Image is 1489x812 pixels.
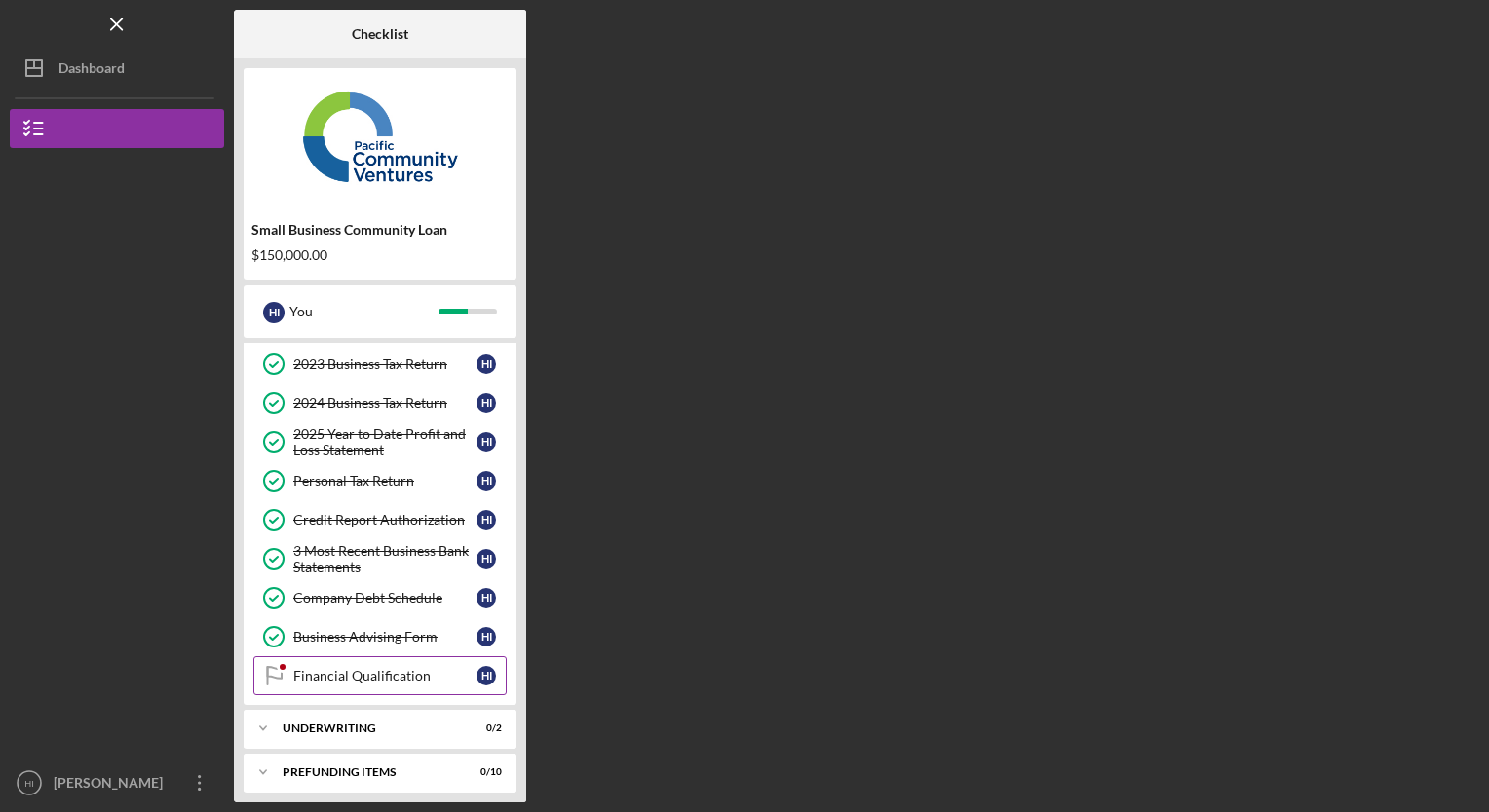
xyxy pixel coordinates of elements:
[467,766,502,778] div: 0 / 10
[253,617,507,656] a: Business Advising FormHI
[477,432,496,452] div: H I
[253,384,507,423] a: 2024 Business Tax ReturnHI
[58,49,125,92] div: Dashboard
[10,763,224,802] button: HI[PERSON_NAME]
[477,471,496,491] div: H I
[467,722,502,734] div: 0 / 2
[477,588,496,608] div: H I
[49,763,175,807] div: [PERSON_NAME]
[293,426,477,458] div: 2025 Year to Date Profit and Loss Statement
[253,345,507,384] a: 2023 Business Tax ReturnHI
[477,393,496,413] div: H I
[293,512,477,528] div: Credit Report Authorization
[293,395,477,411] div: 2024 Business Tax Return
[477,666,496,685] div: H I
[251,247,509,263] div: $150,000.00
[24,778,34,789] text: HI
[293,473,477,489] div: Personal Tax Return
[293,668,477,683] div: Financial Qualification
[293,590,477,606] div: Company Debt Schedule
[253,656,507,695] a: Financial QualificationHI
[251,222,509,238] div: Small Business Community Loan
[289,295,439,328] div: You
[253,539,507,578] a: 3 Most Recent Business Bank StatementsHI
[253,578,507,617] a: Company Debt ScheduleHI
[283,722,453,734] div: Underwriting
[477,354,496,374] div: H I
[244,78,516,195] img: Product logo
[477,510,496,530] div: H I
[352,26,408,42] b: Checklist
[253,500,507,539] a: Credit Report AuthorizationHI
[253,423,507,461] a: 2025 Year to Date Profit and Loss StatementHI
[293,543,477,574] div: 3 Most Recent Business Bank Statements
[293,629,477,645] div: Business Advising Form
[283,766,453,778] div: Prefunding Items
[263,302,285,323] div: H I
[477,627,496,646] div: H I
[253,461,507,500] a: Personal Tax ReturnHI
[10,49,224,88] button: Dashboard
[293,356,477,372] div: 2023 Business Tax Return
[477,549,496,569] div: H I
